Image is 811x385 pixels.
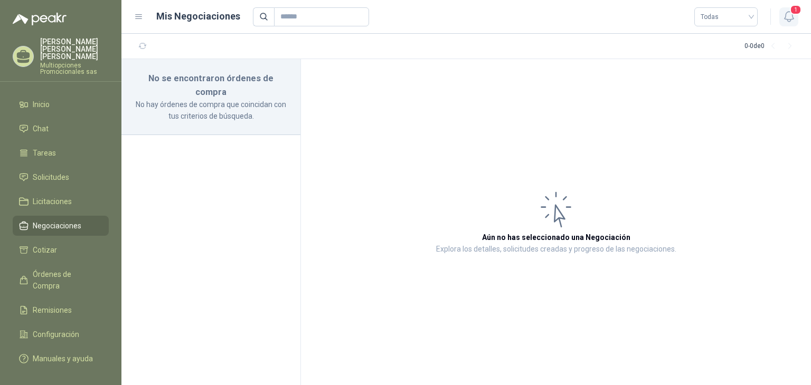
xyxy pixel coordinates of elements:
[13,349,109,369] a: Manuales y ayuda
[33,329,79,340] span: Configuración
[13,143,109,163] a: Tareas
[701,9,751,25] span: Todas
[40,62,109,75] p: Multiopciones Promocionales sas
[13,240,109,260] a: Cotizar
[33,123,49,134] span: Chat
[13,300,109,320] a: Remisiones
[33,220,81,232] span: Negociaciones
[33,244,57,256] span: Cotizar
[13,94,109,114] a: Inicio
[33,147,56,159] span: Tareas
[13,216,109,236] a: Negociaciones
[33,196,72,207] span: Licitaciones
[33,171,69,183] span: Solicitudes
[33,304,72,316] span: Remisiones
[134,99,288,122] p: No hay órdenes de compra que coincidan con tus criterios de búsqueda.
[744,38,798,55] div: 0 - 0 de 0
[436,243,676,256] p: Explora los detalles, solicitudes creadas y progreso de las negociaciones.
[13,167,109,187] a: Solicitudes
[156,9,240,24] h1: Mis Negociaciones
[779,7,798,26] button: 1
[134,72,288,99] h3: No se encontraron órdenes de compra
[33,268,99,292] span: Órdenes de Compra
[40,38,109,60] p: [PERSON_NAME] [PERSON_NAME] [PERSON_NAME]
[13,13,67,25] img: Logo peakr
[482,232,630,243] h3: Aún no has seleccionado una Negociación
[13,119,109,139] a: Chat
[13,264,109,296] a: Órdenes de Compra
[33,99,50,110] span: Inicio
[790,5,801,15] span: 1
[13,191,109,211] a: Licitaciones
[33,353,93,364] span: Manuales y ayuda
[13,324,109,344] a: Configuración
